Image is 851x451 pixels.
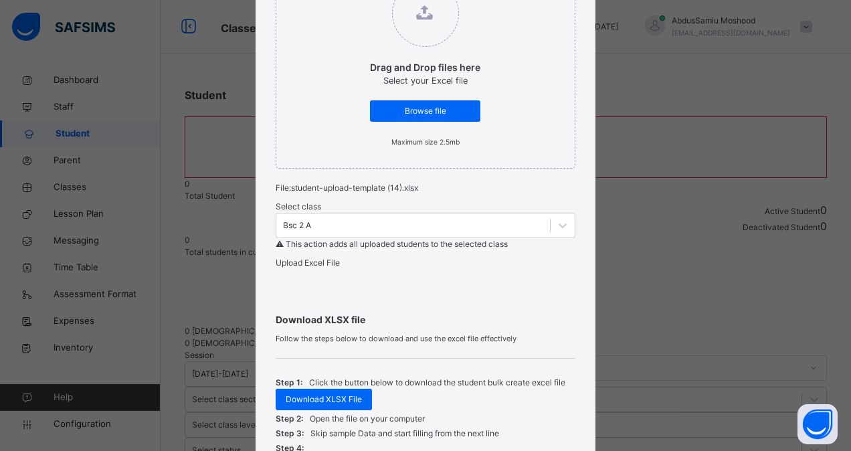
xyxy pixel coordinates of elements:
span: Follow the steps below to download and use the excel file effectively [276,333,576,345]
span: Download XLSX File [286,393,362,405]
span: Download XLSX file [276,312,576,327]
p: Drag and Drop files here [370,60,480,74]
button: Open asap [797,404,838,444]
span: Browse file [380,105,470,117]
span: Step 3: [276,428,304,440]
p: Click the button below to download the student bulk create excel file [309,377,565,389]
span: Upload Excel File [276,258,340,268]
small: Maximum size 2.5mb [391,138,460,146]
span: Step 1: [276,377,302,389]
span: Select class [276,201,321,211]
p: Skip sample Data and start filling from the next line [310,428,499,440]
span: Select your Excel file [383,76,468,86]
p: Open the file on your computer [310,413,425,425]
div: Bsc 2 A [283,219,311,232]
span: Step 2: [276,413,303,425]
p: ⚠ This action adds all uploaded students to the selected class [276,238,576,250]
p: File: student-upload-template (14).xlsx [276,182,576,194]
